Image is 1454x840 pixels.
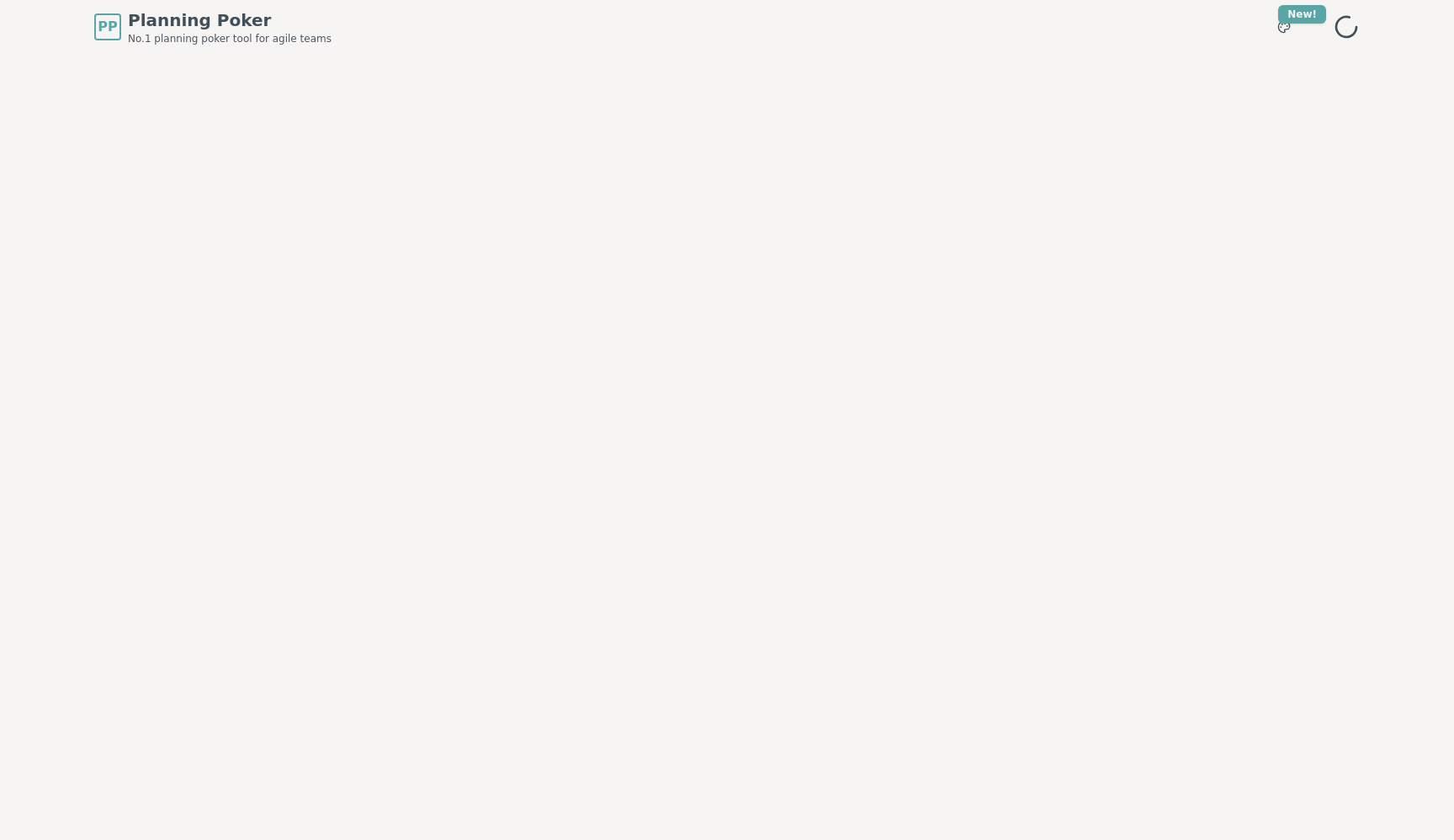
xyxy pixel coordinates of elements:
span: Planning Poker [128,8,332,32]
a: PPPlanning PokerNo.1 planning poker tool for agile teams [94,8,332,45]
span: PP [98,17,117,37]
button: New! [1269,12,1299,42]
span: No.1 planning poker tool for agile teams [128,32,332,45]
div: New! [1278,5,1326,24]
